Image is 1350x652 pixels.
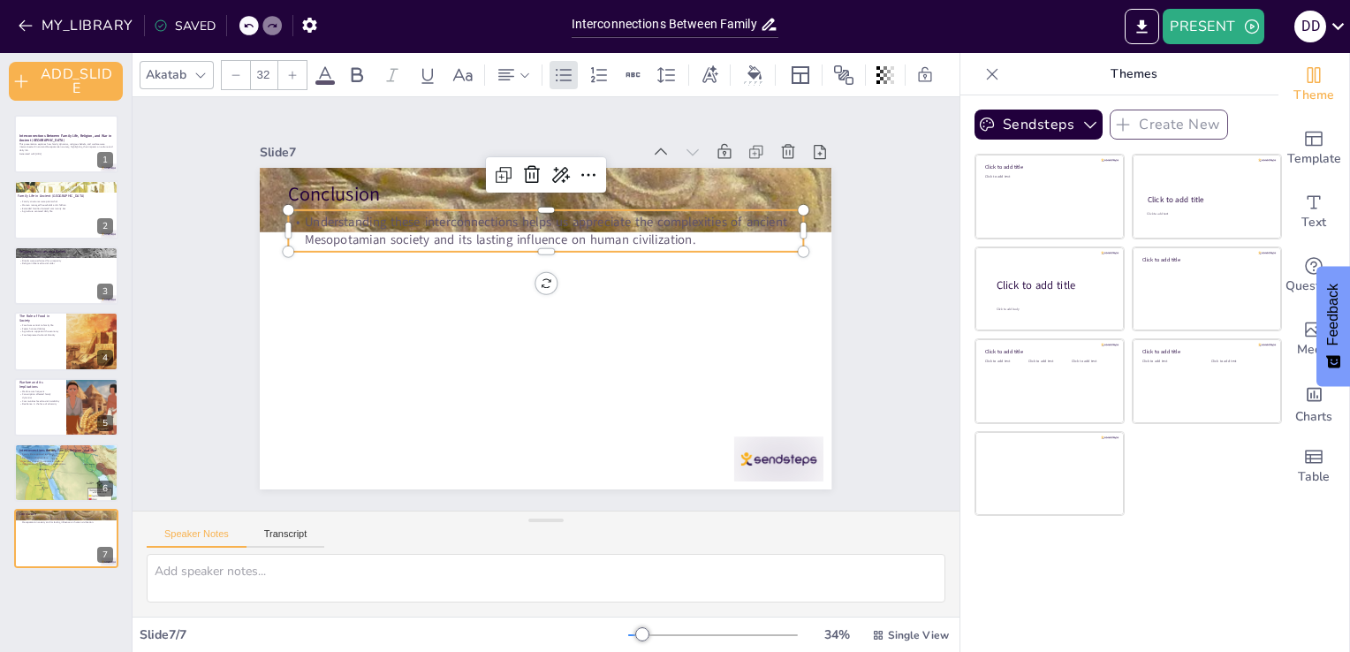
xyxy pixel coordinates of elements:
[19,253,113,256] p: Polytheistic beliefs were prevalent
[696,61,723,89] div: Text effects
[1316,266,1350,386] button: Feedback - Show survey
[1147,212,1264,216] div: Click to add text
[19,200,113,203] p: Family structures were patriarchal
[1297,340,1331,360] span: Media
[1278,180,1349,244] div: Add text boxes
[19,512,113,517] p: Conclusion
[19,392,61,398] p: Conscription affected family dynamics
[985,360,1025,364] div: Click to add text
[19,456,113,459] p: Religion justified warfare
[1325,284,1341,345] span: Feedback
[19,459,113,463] p: Interplay shaped Mesopotamian culture
[97,415,113,431] div: 5
[1148,194,1265,205] div: Click to add title
[14,115,118,173] div: 1
[97,218,113,234] div: 2
[19,209,113,213] p: Agriculture centered daily life
[19,448,113,453] p: Interconnections Among Family, Religion, and War
[147,528,246,548] button: Speaker Notes
[1163,9,1263,44] button: PRESENT
[1295,407,1332,427] span: Charts
[1278,53,1349,117] div: Change the overall theme
[19,262,113,266] p: Religion influenced social order
[1125,9,1159,44] button: EXPORT_TO_POWERPOINT
[1301,213,1326,232] span: Text
[1142,255,1269,262] div: Click to add title
[786,61,815,89] div: Layout
[14,378,118,436] div: 5
[19,402,61,406] p: Resilience in the face of adversity
[888,628,949,642] span: Single View
[19,206,113,209] p: Extended families fostered community ties
[741,65,768,84] div: Background color
[13,11,140,40] button: MY_LIBRARY
[14,246,118,305] div: 3
[277,115,657,171] div: Slide 7
[19,518,113,524] p: Understanding these interconnections helps us appreciate the complexities of ancient Mesopotamian...
[19,334,61,337] p: Food expressed cultural identity
[9,62,123,101] button: ADD_SLIDE
[142,63,190,87] div: Akatab
[1278,371,1349,435] div: Add charts and graphs
[985,348,1111,355] div: Click to add title
[19,453,113,457] p: Family life supported resilience
[246,528,325,548] button: Transcript
[19,463,113,466] p: Importance of understanding connections
[1278,307,1349,371] div: Add images, graphics, shapes or video
[19,327,61,330] p: Feasts honored deities
[154,18,216,34] div: SAVED
[975,110,1103,140] button: Sendsteps
[19,249,113,254] p: Religious Practices and Beliefs
[985,175,1111,179] div: Click to add text
[19,380,61,390] p: Warfare and its Implications
[296,186,811,276] p: Understanding these interconnections helps us appreciate the complexities of ancient Mesopotamian...
[97,350,113,366] div: 4
[1142,360,1198,364] div: Click to add text
[1293,86,1334,105] span: Theme
[815,626,858,643] div: 34 %
[1278,435,1349,498] div: Add a table
[97,152,113,168] div: 1
[997,278,1110,293] div: Click to add title
[300,155,815,235] p: Conclusion
[1286,277,1343,296] span: Questions
[18,193,111,199] p: Family Life in Ancient [GEOGRAPHIC_DATA]
[1211,360,1267,364] div: Click to add text
[14,312,118,370] div: 4
[1072,360,1111,364] div: Click to add text
[1110,110,1228,140] button: Create New
[1278,244,1349,307] div: Get real-time input from your audience
[19,399,61,403] p: Communities faced social instability
[1287,149,1341,169] span: Template
[19,152,113,155] p: Generated with [URL]
[1028,360,1068,364] div: Click to add text
[572,11,761,37] input: INSERT_TITLE
[1278,117,1349,180] div: Add ready made slides
[985,163,1111,171] div: Click to add title
[97,547,113,563] div: 7
[14,509,118,567] div: 7
[19,330,61,334] p: Agriculture supported the economy
[19,324,61,328] p: Food was central to family life
[19,390,61,393] p: Warfare was frequent
[19,259,113,262] p: Rituals were performed for prosperity
[19,314,61,323] p: The Role of Food in Society
[140,626,628,643] div: Slide 7 / 7
[97,284,113,299] div: 3
[1142,348,1269,355] div: Click to add title
[1006,53,1261,95] p: Themes
[19,255,113,259] p: [DEMOGRAPHIC_DATA] served as community centers
[997,307,1108,312] div: Click to add body
[1294,11,1326,42] div: d d
[19,142,113,152] p: This presentation explores how family dynamics, religious beliefs, and warfare were interconnecte...
[19,133,111,143] strong: Interconnections Between Family Life, Religion, and War in Ancient [GEOGRAPHIC_DATA]
[833,64,854,86] span: Position
[19,203,113,207] p: Women managed households and children
[1294,9,1326,44] button: d d
[1298,467,1330,487] span: Table
[97,481,113,497] div: 6
[14,444,118,502] div: 6
[14,180,118,239] div: 2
